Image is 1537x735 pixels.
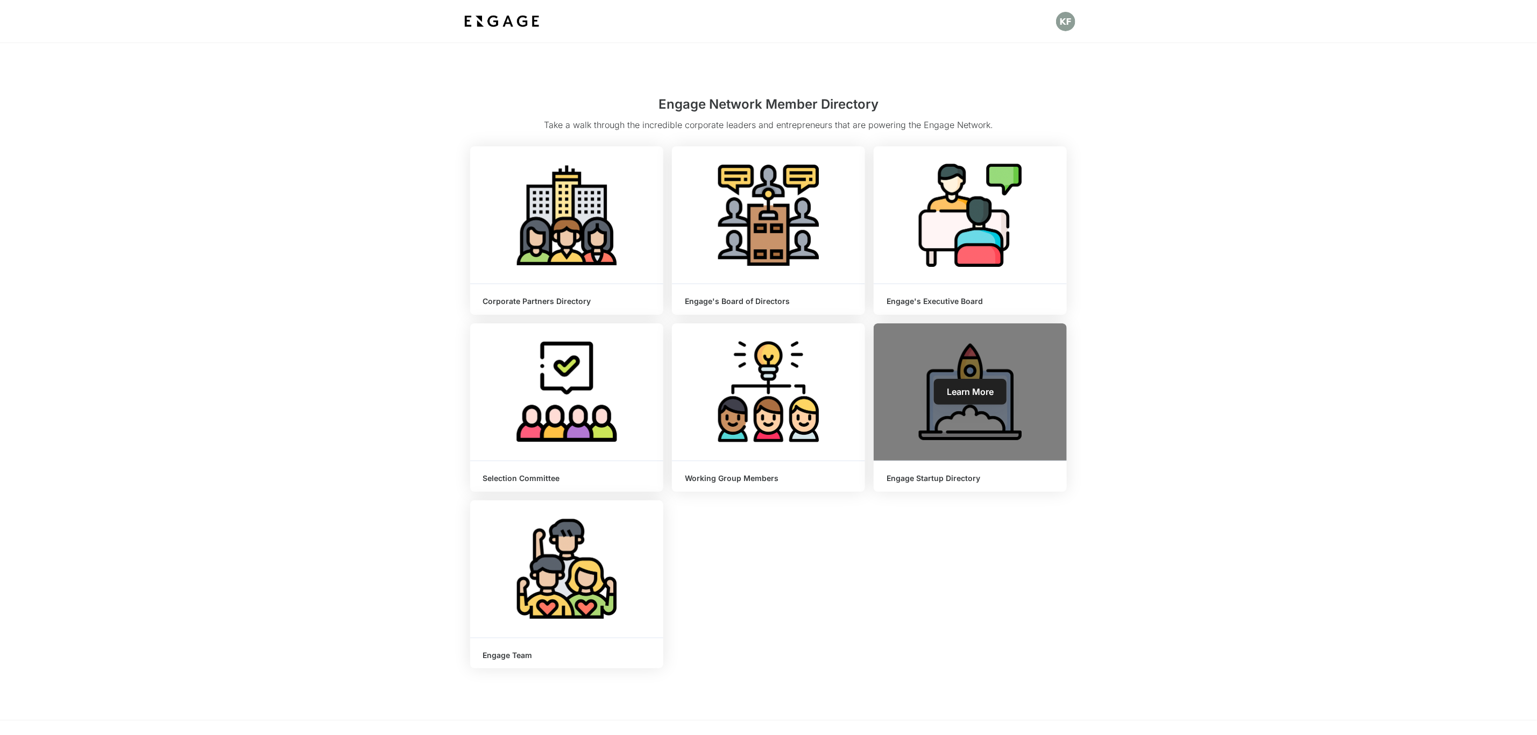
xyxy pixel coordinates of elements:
a: Learn More [934,202,1007,228]
span: Learn More [947,210,994,221]
h6: Engage's Board of Directors [685,297,852,306]
a: Learn More [530,202,603,228]
h6: Engage's Executive Board [887,297,1054,306]
button: Open profile menu [1056,12,1075,31]
h6: Working Group Members [685,474,852,483]
a: Learn More [934,379,1007,405]
p: Take a walk through the incredible corporate leaders and entrepreneurs that are powering the Enga... [470,118,1067,138]
a: Learn More [530,379,603,405]
img: bdf1fb74-1727-4ba0-a5bd-bc74ae9fc70b.jpeg [462,12,542,31]
a: Learn More [732,379,805,405]
span: Learn More [745,386,792,397]
span: Learn More [543,563,590,574]
h6: Engage Team [483,651,650,660]
img: Profile picture of Kate Field [1056,12,1075,31]
a: Learn More [530,556,603,582]
span: Learn More [543,210,590,221]
span: Learn More [745,210,792,221]
a: Learn More [732,202,805,228]
span: Learn More [947,386,994,397]
h6: Engage Startup Directory [887,474,1054,483]
span: Learn More [543,386,590,397]
h2: Engage Network Member Directory [470,95,1067,118]
h6: Selection Committee [483,474,650,483]
h6: Corporate Partners Directory [483,297,650,306]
